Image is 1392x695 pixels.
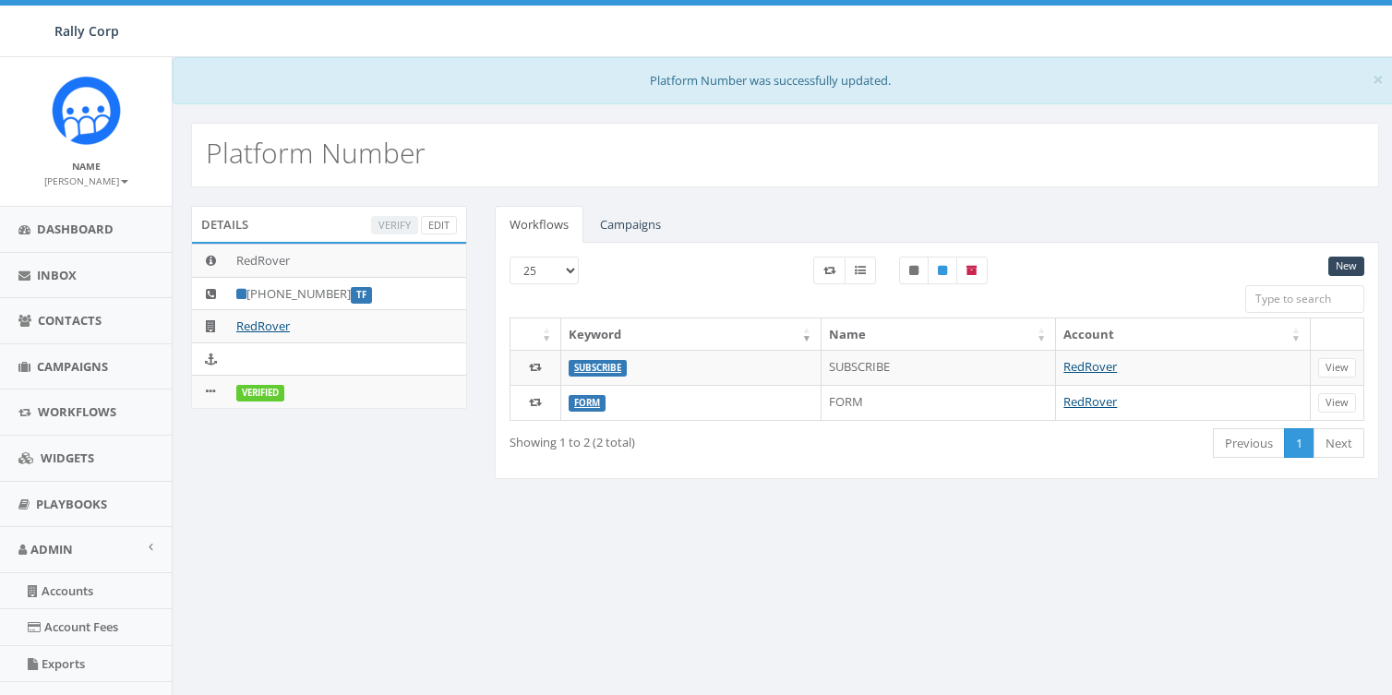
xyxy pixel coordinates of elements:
td: SUBSCRIBE [822,350,1056,385]
a: View [1318,358,1356,377]
span: Playbooks [36,496,107,512]
img: Icon_1.png [52,76,121,145]
div: Details [191,206,467,243]
th: Name: activate to sort column ascending [822,318,1056,351]
a: Campaigns [585,206,676,244]
span: Campaigns [37,358,108,375]
label: Menu [845,257,876,284]
th: Account: activate to sort column ascending [1056,318,1311,351]
td: RedRover [229,245,466,278]
th: Keyword: activate to sort column ascending [561,318,822,351]
a: Previous [1213,428,1285,459]
a: New [1328,257,1364,276]
span: Dashboard [37,221,114,237]
button: Close [1373,70,1384,90]
th: : activate to sort column ascending [510,318,561,351]
span: Workflows [38,403,116,420]
span: × [1373,66,1384,92]
a: Edit [421,216,457,235]
a: Next [1314,428,1364,459]
span: Contacts [38,312,102,329]
label: Published [928,257,957,284]
a: View [1318,393,1356,413]
h2: Platform Number [206,138,426,168]
small: [PERSON_NAME] [44,174,128,187]
td: [PHONE_NUMBER] [229,277,466,310]
small: Name [72,160,101,173]
a: RedRover [1063,393,1117,410]
span: Inbox [37,267,77,283]
a: Workflows [495,206,583,244]
label: Archived [956,257,988,284]
label: Verified [236,385,284,401]
a: RedRover [236,318,290,334]
a: FORM [574,397,600,409]
td: FORM [822,385,1056,420]
label: TF [351,287,372,304]
input: Type to search [1245,285,1364,313]
span: Rally Corp [54,22,119,40]
div: Showing 1 to 2 (2 total) [510,426,849,451]
span: Admin [30,541,73,557]
label: Unpublished [899,257,929,284]
span: Widgets [41,449,94,466]
a: [PERSON_NAME] [44,172,128,188]
a: SUBSCRIBE [574,362,621,374]
a: 1 [1284,428,1314,459]
label: Workflow [813,257,846,284]
a: RedRover [1063,358,1117,375]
